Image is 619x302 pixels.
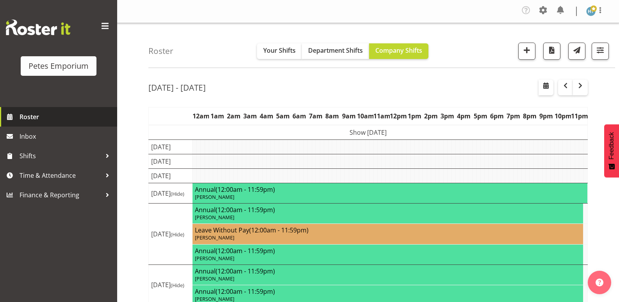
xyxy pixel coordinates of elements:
[20,111,113,123] span: Roster
[195,255,234,262] span: [PERSON_NAME]
[195,193,234,200] span: [PERSON_NAME]
[456,107,472,125] th: 4pm
[390,107,406,125] th: 12pm
[242,107,258,125] th: 3am
[543,43,560,60] button: Download a PDF of the roster according to the set date range.
[171,190,184,197] span: (Hide)
[539,80,553,95] button: Select a specific date within the roster.
[20,189,102,201] span: Finance & Reporting
[195,206,580,214] h4: Annual
[521,107,538,125] th: 8pm
[216,287,275,296] span: (12:00am - 11:59pm)
[518,43,535,60] button: Add a new shift
[148,46,173,55] h4: Roster
[439,107,456,125] th: 3pm
[375,46,422,55] span: Company Shifts
[489,107,505,125] th: 6pm
[249,226,309,234] span: (12:00am - 11:59pm)
[148,82,206,93] h2: [DATE] - [DATE]
[149,183,193,204] td: [DATE]
[555,107,571,125] th: 10pm
[571,107,588,125] th: 11pm
[216,185,275,194] span: (12:00am - 11:59pm)
[195,214,234,221] span: [PERSON_NAME]
[193,107,209,125] th: 12am
[216,206,275,214] span: (12:00am - 11:59pm)
[357,107,373,125] th: 10am
[149,204,193,265] td: [DATE]
[596,279,603,286] img: help-xxl-2.png
[195,288,580,295] h4: Annual
[149,154,193,169] td: [DATE]
[308,107,324,125] th: 7am
[291,107,308,125] th: 6am
[149,125,588,140] td: Show [DATE]
[308,46,363,55] span: Department Shifts
[373,107,390,125] th: 11am
[195,186,585,193] h4: Annual
[407,107,423,125] th: 1pm
[171,282,184,289] span: (Hide)
[608,132,615,159] span: Feedback
[195,226,580,234] h4: Leave Without Pay
[586,7,596,16] img: helena-tomlin701.jpg
[195,234,234,241] span: [PERSON_NAME]
[29,60,89,72] div: Petes Emporium
[423,107,439,125] th: 2pm
[302,43,369,59] button: Department Shifts
[149,140,193,154] td: [DATE]
[505,107,521,125] th: 7pm
[216,267,275,275] span: (12:00am - 11:59pm)
[592,43,609,60] button: Filter Shifts
[225,107,242,125] th: 2am
[20,150,102,162] span: Shifts
[257,43,302,59] button: Your Shifts
[6,20,70,35] img: Rosterit website logo
[171,231,184,238] span: (Hide)
[538,107,555,125] th: 9pm
[195,247,580,255] h4: Annual
[149,169,193,183] td: [DATE]
[216,247,275,255] span: (12:00am - 11:59pm)
[472,107,489,125] th: 5pm
[604,124,619,177] button: Feedback - Show survey
[20,130,113,142] span: Inbox
[20,170,102,181] span: Time & Attendance
[341,107,357,125] th: 9am
[275,107,291,125] th: 5am
[324,107,341,125] th: 8am
[195,267,580,275] h4: Annual
[568,43,585,60] button: Send a list of all shifts for the selected filtered period to all rostered employees.
[258,107,275,125] th: 4am
[369,43,428,59] button: Company Shifts
[263,46,296,55] span: Your Shifts
[209,107,225,125] th: 1am
[195,275,234,282] span: [PERSON_NAME]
